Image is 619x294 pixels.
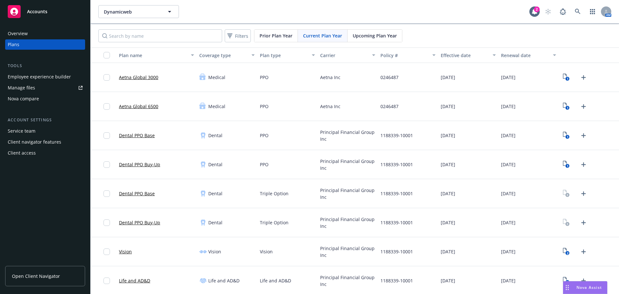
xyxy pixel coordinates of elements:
[380,103,398,110] span: 0246487
[320,216,375,229] span: Principal Financial Group Inc
[226,31,250,41] span: Filters
[441,277,455,284] span: [DATE]
[119,190,155,197] a: Dental PPO Base
[208,161,222,168] span: Dental
[441,52,489,59] div: Effective date
[303,32,342,39] span: Current Plan Year
[119,277,150,284] a: Life and AD&D
[561,247,572,257] a: View Plan Documents
[208,74,225,81] span: Medical
[441,74,455,81] span: [DATE]
[567,135,568,139] text: 1
[441,161,455,168] span: [DATE]
[567,164,568,168] text: 1
[380,190,413,197] span: 1188339-10001
[208,132,222,139] span: Dental
[5,28,85,39] a: Overview
[441,219,455,226] span: [DATE]
[353,32,397,39] span: Upcoming Plan Year
[5,94,85,104] a: Nova compare
[501,132,516,139] span: [DATE]
[5,3,85,21] a: Accounts
[260,248,273,255] span: Vision
[563,281,571,294] div: Drag to move
[5,148,85,158] a: Client access
[208,190,222,197] span: Dental
[320,129,375,142] span: Principal Financial Group Inc
[5,126,85,136] a: Service team
[578,218,589,228] a: Upload Plan Documents
[260,32,292,39] span: Prior Plan Year
[260,74,269,81] span: PPO
[119,248,132,255] a: Vision
[501,219,516,226] span: [DATE]
[98,5,179,18] button: Dynamicweb
[98,29,222,42] input: Search by name
[8,72,71,82] div: Employee experience builder
[501,190,516,197] span: [DATE]
[561,218,572,228] a: View Plan Documents
[12,273,60,279] span: Open Client Navigator
[567,251,568,255] text: 2
[260,277,291,284] span: Life and AD&D
[561,159,572,170] a: View Plan Documents
[320,74,340,81] span: Aetna Inc
[578,159,589,170] a: Upload Plan Documents
[260,161,269,168] span: PPO
[380,52,428,59] div: Policy #
[119,219,160,226] a: Dental PPO Buy-Up
[578,130,589,141] a: Upload Plan Documents
[501,277,516,284] span: [DATE]
[556,5,569,18] a: Report a Bug
[320,245,375,259] span: Principal Financial Group Inc
[8,94,39,104] div: Nova compare
[561,276,572,286] a: View Plan Documents
[438,47,498,63] button: Effective date
[561,72,572,83] a: View Plan Documents
[501,74,516,81] span: [DATE]
[320,52,368,59] div: Carrier
[5,63,85,69] div: Tools
[8,148,36,158] div: Client access
[116,47,197,63] button: Plan name
[380,219,413,226] span: 1188339-10001
[8,28,28,39] div: Overview
[260,52,308,59] div: Plan type
[103,219,110,226] input: Toggle Row Selected
[498,47,559,63] button: Renewal date
[103,161,110,168] input: Toggle Row Selected
[27,9,47,14] span: Accounts
[561,188,572,199] a: View Plan Documents
[578,101,589,112] a: Upload Plan Documents
[257,47,318,63] button: Plan type
[208,277,240,284] span: Life and AD&D
[380,248,413,255] span: 1188339-10001
[5,117,85,123] div: Account settings
[103,190,110,197] input: Toggle Row Selected
[260,219,289,226] span: Triple Option
[501,161,516,168] span: [DATE]
[578,188,589,199] a: Upload Plan Documents
[208,219,222,226] span: Dental
[378,47,438,63] button: Policy #
[380,161,413,168] span: 1188339-10001
[5,137,85,147] a: Client navigator features
[501,103,516,110] span: [DATE]
[235,33,248,39] span: Filters
[208,248,221,255] span: Vision
[103,248,110,255] input: Toggle Row Selected
[501,52,549,59] div: Renewal date
[576,285,602,290] span: Nova Assist
[561,130,572,141] a: View Plan Documents
[567,77,568,81] text: 1
[563,281,607,294] button: Nova Assist
[441,190,455,197] span: [DATE]
[320,274,375,288] span: Principal Financial Group Inc
[103,74,110,81] input: Toggle Row Selected
[104,8,160,15] span: Dynamicweb
[5,39,85,50] a: Plans
[8,137,61,147] div: Client navigator features
[578,72,589,83] a: Upload Plan Documents
[578,247,589,257] a: Upload Plan Documents
[103,278,110,284] input: Toggle Row Selected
